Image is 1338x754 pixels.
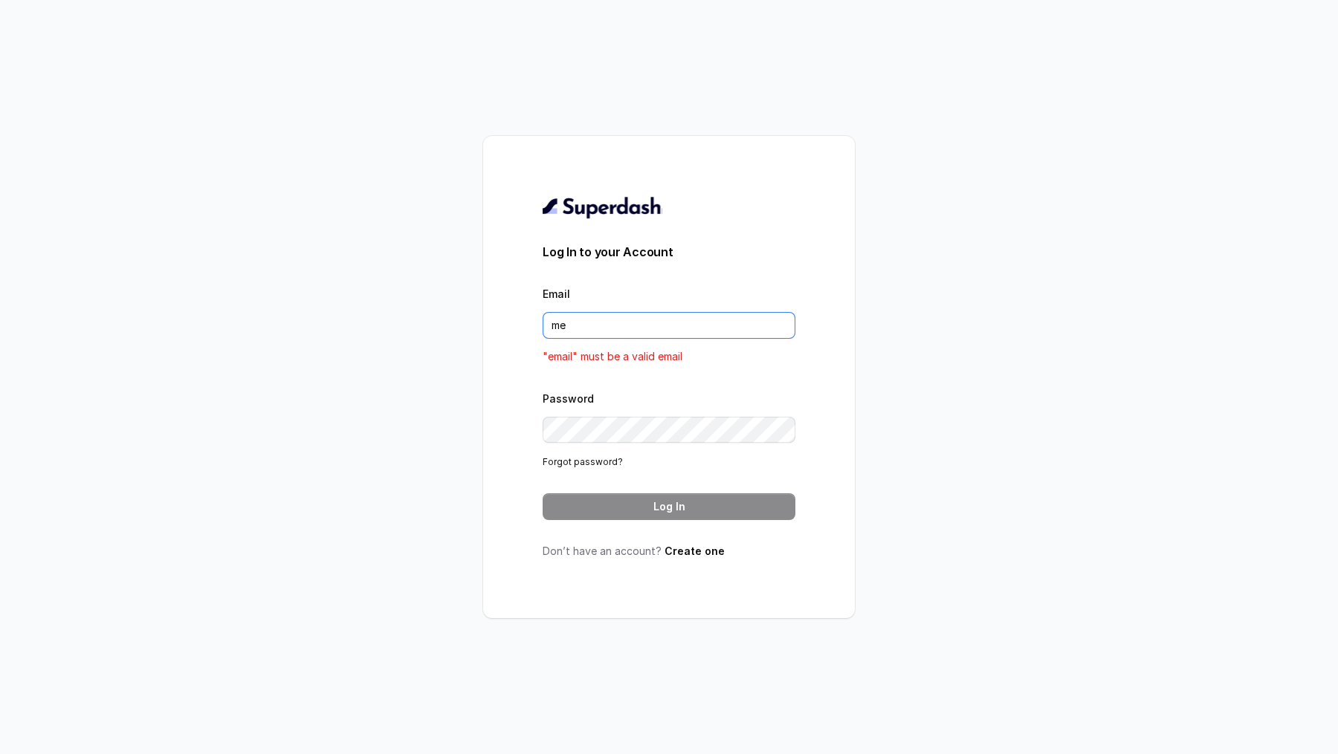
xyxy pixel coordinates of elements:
[543,348,795,365] p: "email" must be a valid email
[665,545,725,557] a: Create one
[543,544,795,559] p: Don’t have an account?
[543,312,795,339] input: youremail@example.com
[543,243,795,261] h3: Log In to your Account
[543,493,795,520] button: Log In
[543,456,623,467] a: Forgot password?
[543,195,662,219] img: light.svg
[543,392,594,405] label: Password
[543,287,570,300] label: Email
